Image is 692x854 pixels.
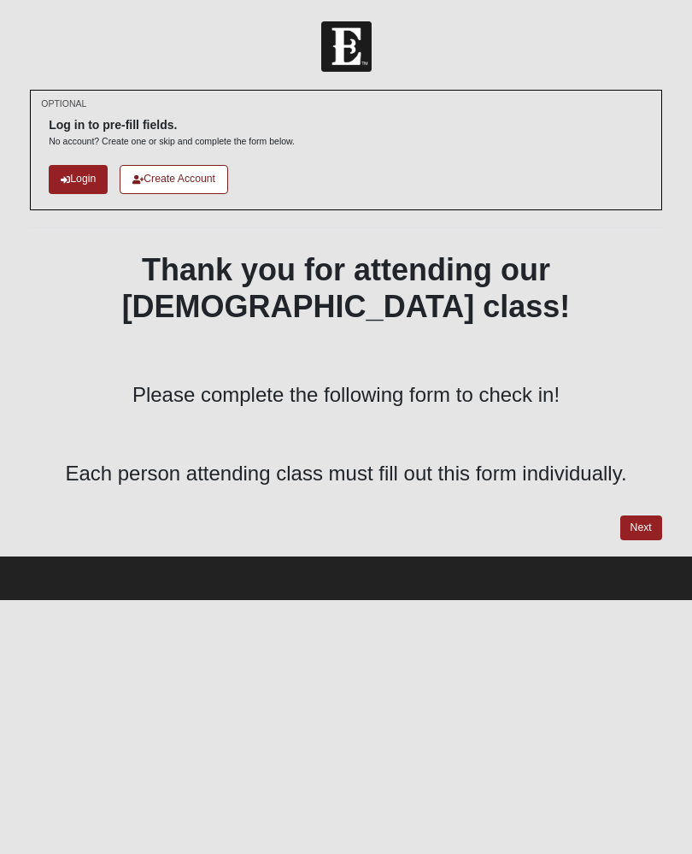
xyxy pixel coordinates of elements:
[132,383,560,406] span: Please complete the following form to check in!
[41,97,86,110] small: OPTIONAL
[620,515,662,540] a: Next
[120,165,228,193] a: Create Account
[122,252,571,324] b: Thank you for attending our [DEMOGRAPHIC_DATA] class!
[49,165,108,193] a: Login
[49,135,295,148] p: No account? Create one or skip and complete the form below.
[49,118,295,133] h6: Log in to pre-fill fields.
[321,21,372,72] img: Church of Eleven22 Logo
[65,462,626,485] span: Each person attending class must fill out this form individually.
